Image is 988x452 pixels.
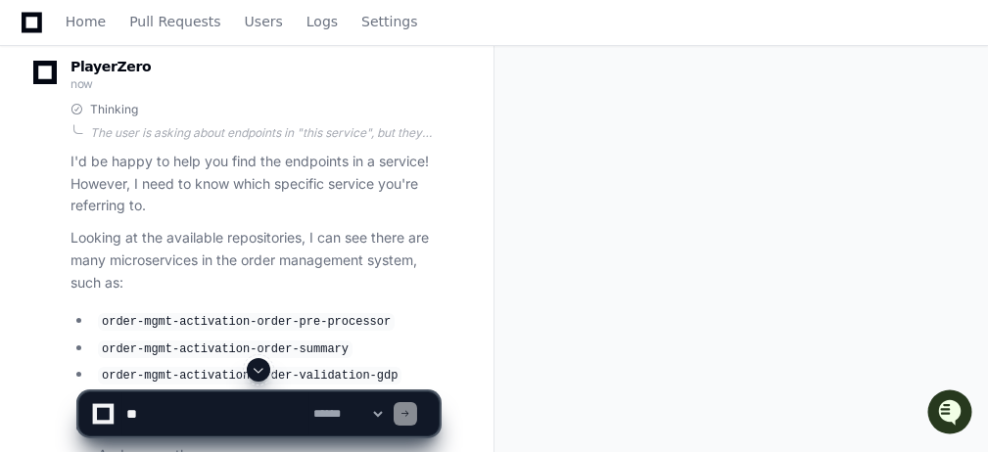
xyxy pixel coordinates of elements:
code: order-mgmt-activation-order-pre-processor [98,313,395,331]
img: PlayerZero [20,20,59,59]
button: Start new chat [333,152,356,175]
span: Logs [306,16,338,27]
iframe: Open customer support [925,387,978,440]
span: Settings [361,16,417,27]
div: We're offline, but we'll be back soon! [67,165,284,181]
span: Pull Requests [129,16,220,27]
div: Welcome [20,78,356,110]
span: now [71,76,93,91]
p: I'd be happy to help you find the endpoints in a service! However, I need to know which specific ... [71,151,439,217]
div: The user is asking about endpoints in "this service", but they haven't specified which service th... [90,125,439,141]
span: PlayerZero [71,61,151,72]
span: Thinking [90,102,138,117]
img: 1756235613930-3d25f9e4-fa56-45dd-b3ad-e072dfbd1548 [20,146,55,181]
div: Start new chat [67,146,321,165]
code: order-mgmt-activation-order-summary [98,340,353,358]
p: Looking at the available repositories, I can see there are many microservices in the order manage... [71,227,439,294]
a: Powered byPylon [138,204,237,220]
span: Pylon [195,205,237,220]
span: Home [66,16,106,27]
span: Users [245,16,283,27]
